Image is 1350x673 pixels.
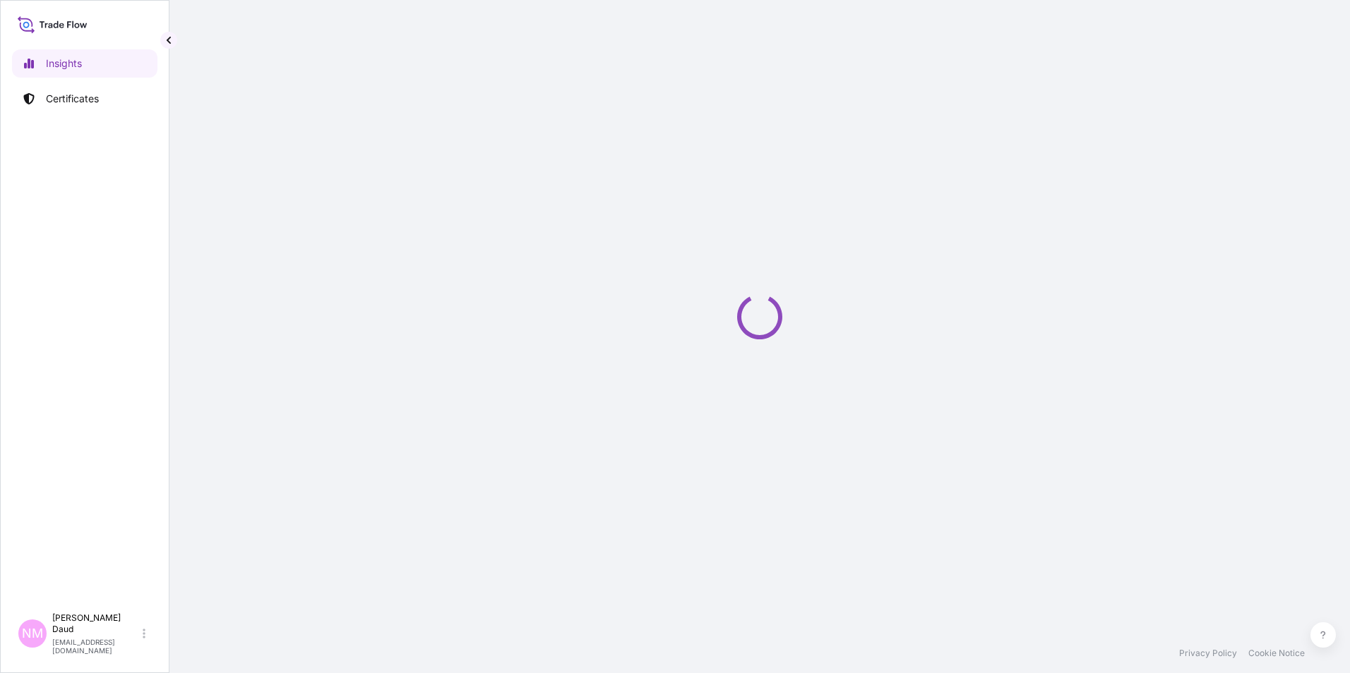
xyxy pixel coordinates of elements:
[52,612,140,635] p: [PERSON_NAME] Daud
[22,626,43,641] span: NM
[1179,648,1237,659] a: Privacy Policy
[1248,648,1305,659] a: Cookie Notice
[12,85,157,113] a: Certificates
[46,56,82,71] p: Insights
[12,49,157,78] a: Insights
[52,638,140,655] p: [EMAIL_ADDRESS][DOMAIN_NAME]
[46,92,99,106] p: Certificates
